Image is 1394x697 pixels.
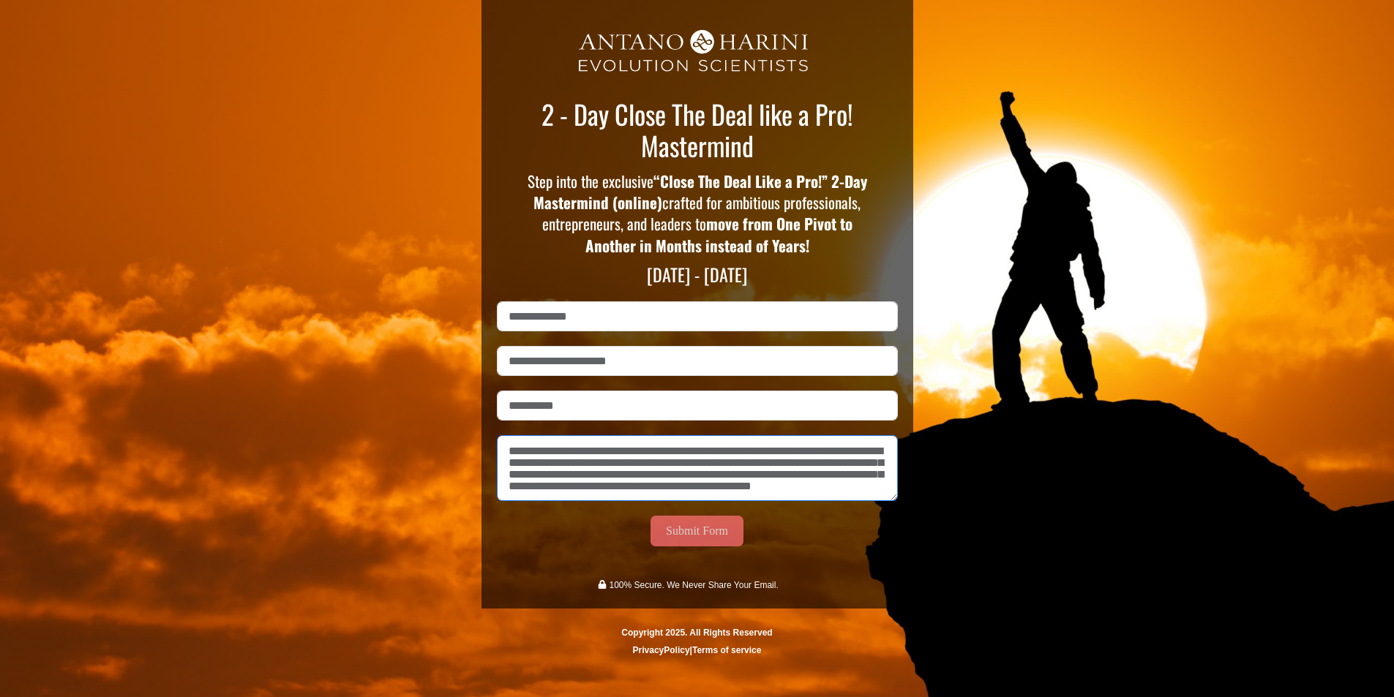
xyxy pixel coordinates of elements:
[526,170,868,257] p: Step into the exclusive crafted for ambitious professionals, entrepreneurs, and leaders to
[633,645,762,655] strong: |
[530,264,865,285] p: [DATE] - [DATE]
[621,628,772,638] span: Copyright 2025. All Rights Reserved
[610,576,779,594] p: 100% Secure. We Never Share Your Email.
[544,15,850,91] img: AH_Ev-png-2
[633,645,690,655] a: PrivacyPolicy
[692,645,762,655] a: Terms of service
[533,170,867,214] strong: “Close The Deal Like a Pro!” 2-Day Mastermind (online)
[530,98,865,161] p: 2 - Day Close The Deal like a Pro! Mastermind
[651,516,743,546] button: Submit Form
[585,212,852,256] strong: move from One Pivot to Another in Months instead of Years!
